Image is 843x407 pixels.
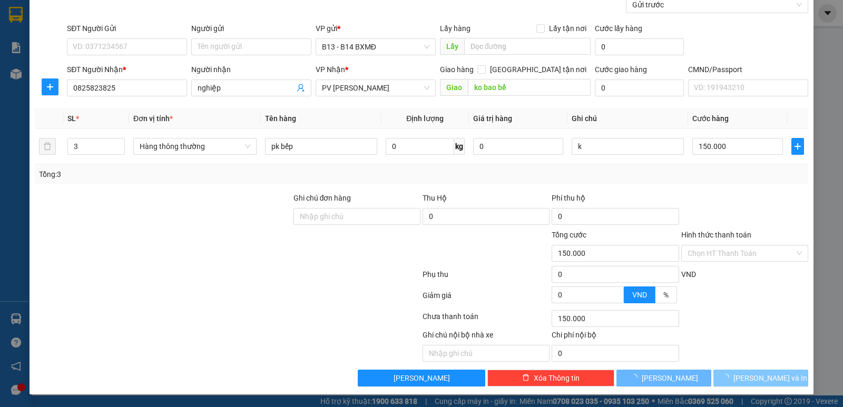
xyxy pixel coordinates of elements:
[421,269,551,287] div: Phụ thu
[423,194,447,202] span: Thu Hộ
[421,290,551,308] div: Giảm giá
[440,24,470,33] span: Lấy hàng
[106,74,136,80] span: PV Krông Nô
[191,64,311,75] div: Người nhận
[473,138,563,155] input: 0
[423,329,550,345] div: Ghi chú nội bộ nhà xe
[423,345,550,362] input: Nhập ghi chú
[567,108,688,129] th: Ghi chú
[595,65,647,74] label: Cước giao hàng
[67,64,187,75] div: SĐT Người Nhận
[468,79,591,96] input: Dọc đường
[552,231,586,239] span: Tổng cước
[630,374,642,381] span: loading
[11,24,24,50] img: logo
[297,84,305,92] span: user-add
[191,23,311,34] div: Người gửi
[552,329,679,345] div: Chi phí nội bộ
[81,73,97,88] span: Nơi nhận:
[27,17,85,56] strong: CÔNG TY TNHH [GEOGRAPHIC_DATA] 214 QL13 - P.26 - Q.BÌNH THẠNH - TP HCM 1900888606
[440,65,474,74] span: Giao hàng
[42,83,58,91] span: plus
[42,78,58,95] button: plus
[487,370,614,386] button: deleteXóa Thông tin
[67,23,187,34] div: SĐT Người Gửi
[11,73,22,88] span: Nơi gửi:
[293,194,351,202] label: Ghi chú đơn hàng
[316,65,345,74] span: VP Nhận
[394,372,450,384] span: [PERSON_NAME]
[94,39,149,47] span: B131409250674
[681,231,751,239] label: Hình thức thanh toán
[692,114,729,123] span: Cước hàng
[100,47,149,55] span: 14:18:13 [DATE]
[67,114,76,123] span: SL
[733,372,807,384] span: [PERSON_NAME] và In
[545,23,591,34] span: Lấy tận nơi
[473,114,512,123] span: Giá trị hàng
[572,138,684,155] input: Ghi Chú
[595,24,642,33] label: Cước lấy hàng
[36,63,122,71] strong: BIÊN NHẬN GỬI HÀNG HOÁ
[464,38,591,55] input: Dọc đường
[791,138,804,155] button: plus
[722,374,733,381] span: loading
[316,23,436,34] div: VP gửi
[322,39,429,55] span: B13 - B14 BXMĐ
[681,270,696,279] span: VND
[688,64,808,75] div: CMND/Passport
[522,374,530,382] span: delete
[486,64,591,75] span: [GEOGRAPHIC_DATA] tận nơi
[454,138,465,155] span: kg
[534,372,580,384] span: Xóa Thông tin
[792,142,803,151] span: plus
[440,38,464,55] span: Lấy
[39,168,326,180] div: Tổng: 3
[552,192,679,208] div: Phí thu hộ
[642,372,698,384] span: [PERSON_NAME]
[713,370,808,386] button: [PERSON_NAME] và In
[440,79,468,96] span: Giao
[265,114,296,123] span: Tên hàng
[322,80,429,96] span: PV Gia Nghĩa
[265,138,377,155] input: VD: Bàn, Ghế
[616,370,711,386] button: [PERSON_NAME]
[406,114,444,123] span: Định lượng
[140,138,250,154] span: Hàng thông thường
[39,138,56,155] button: delete
[421,311,551,329] div: Chưa thanh toán
[595,80,684,96] input: Cước giao hàng
[293,208,420,225] input: Ghi chú đơn hàng
[133,114,173,123] span: Đơn vị tính
[663,291,669,299] span: %
[358,370,485,386] button: [PERSON_NAME]
[595,38,684,55] input: Cước lấy hàng
[632,291,647,299] span: VND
